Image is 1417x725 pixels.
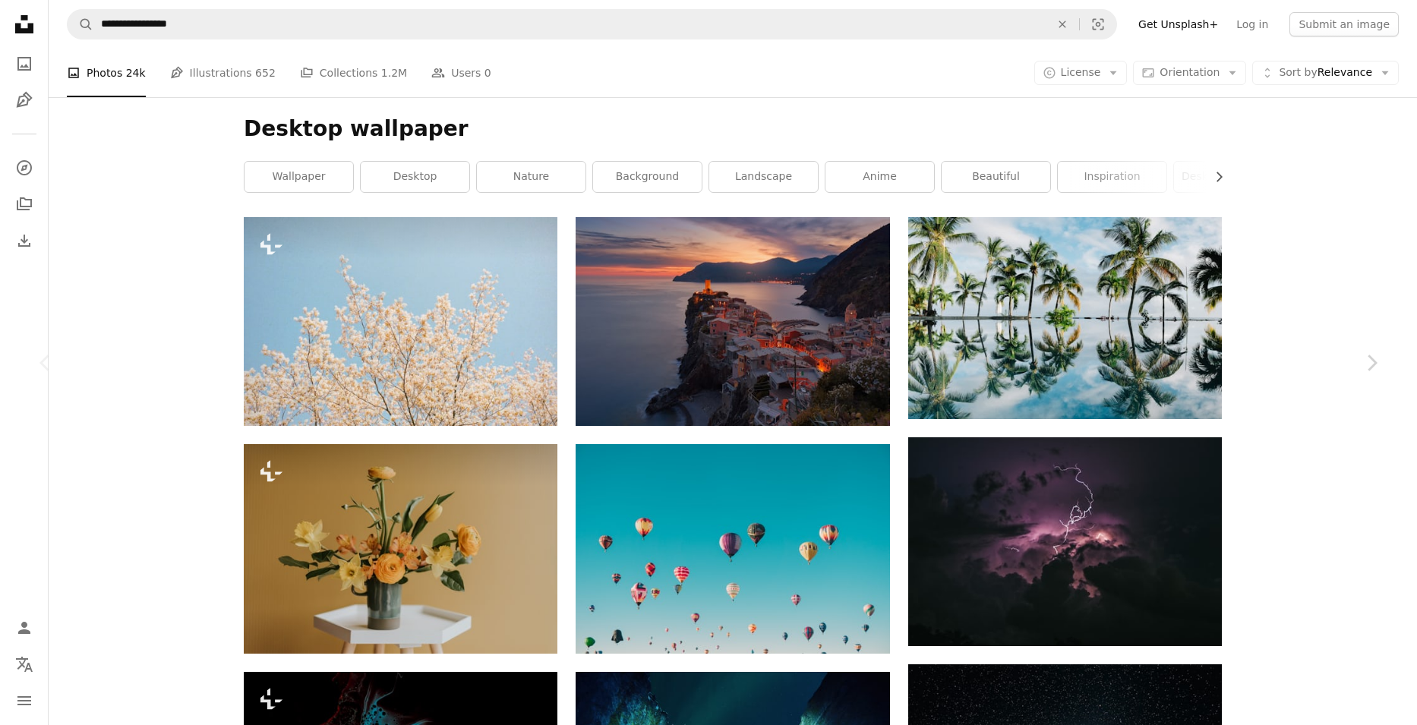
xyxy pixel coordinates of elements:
[381,65,407,81] span: 1.2M
[1080,10,1116,39] button: Visual search
[9,686,39,716] button: Menu
[245,162,353,192] a: wallpaper
[1129,12,1227,36] a: Get Unsplash+
[942,162,1050,192] a: beautiful
[1034,61,1128,85] button: License
[1252,61,1399,85] button: Sort byRelevance
[244,115,1222,143] h1: Desktop wallpaper
[908,311,1222,325] a: water reflection of coconut palm trees
[576,314,889,328] a: aerial view of village on mountain cliff during orange sunset
[244,314,557,328] a: a tree with white flowers against a blue sky
[244,444,557,654] img: a vase filled with yellow flowers on top of a white table
[9,189,39,219] a: Collections
[908,534,1222,548] a: photography of lightning storm
[1205,162,1222,192] button: scroll list to the right
[593,162,702,192] a: background
[170,49,276,97] a: Illustrations 652
[9,225,39,256] a: Download History
[9,613,39,643] a: Log in / Sign up
[244,217,557,426] img: a tree with white flowers against a blue sky
[1279,65,1372,80] span: Relevance
[300,49,407,97] a: Collections 1.2M
[1160,66,1220,78] span: Orientation
[576,541,889,555] a: assorted-color hot air balloons during daytime
[431,49,491,97] a: Users 0
[9,649,39,679] button: Language
[244,542,557,556] a: a vase filled with yellow flowers on top of a white table
[1326,290,1417,436] a: Next
[1058,162,1166,192] a: inspiration
[68,10,93,39] button: Search Unsplash
[1289,12,1399,36] button: Submit an image
[9,153,39,183] a: Explore
[477,162,585,192] a: nature
[361,162,469,192] a: desktop
[1279,66,1317,78] span: Sort by
[576,217,889,426] img: aerial view of village on mountain cliff during orange sunset
[67,9,1117,39] form: Find visuals sitewide
[1133,61,1246,85] button: Orientation
[1227,12,1277,36] a: Log in
[908,437,1222,646] img: photography of lightning storm
[484,65,491,81] span: 0
[825,162,934,192] a: anime
[255,65,276,81] span: 652
[1174,162,1283,192] a: desktop background
[1046,10,1079,39] button: Clear
[709,162,818,192] a: landscape
[576,444,889,653] img: assorted-color hot air balloons during daytime
[908,217,1222,419] img: water reflection of coconut palm trees
[9,85,39,115] a: Illustrations
[9,49,39,79] a: Photos
[1061,66,1101,78] span: License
